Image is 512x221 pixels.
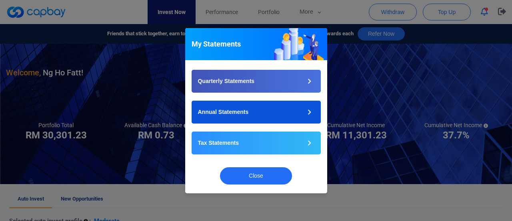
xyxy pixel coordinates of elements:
button: Tax Statements [192,132,321,154]
button: Quarterly Statements [192,70,321,93]
h5: My Statements [192,39,241,49]
p: Quarterly Statements [198,77,255,85]
button: Close [220,167,292,185]
button: Annual Statements [192,101,321,124]
p: Annual Statements [198,108,249,116]
p: Tax Statements [198,139,239,147]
